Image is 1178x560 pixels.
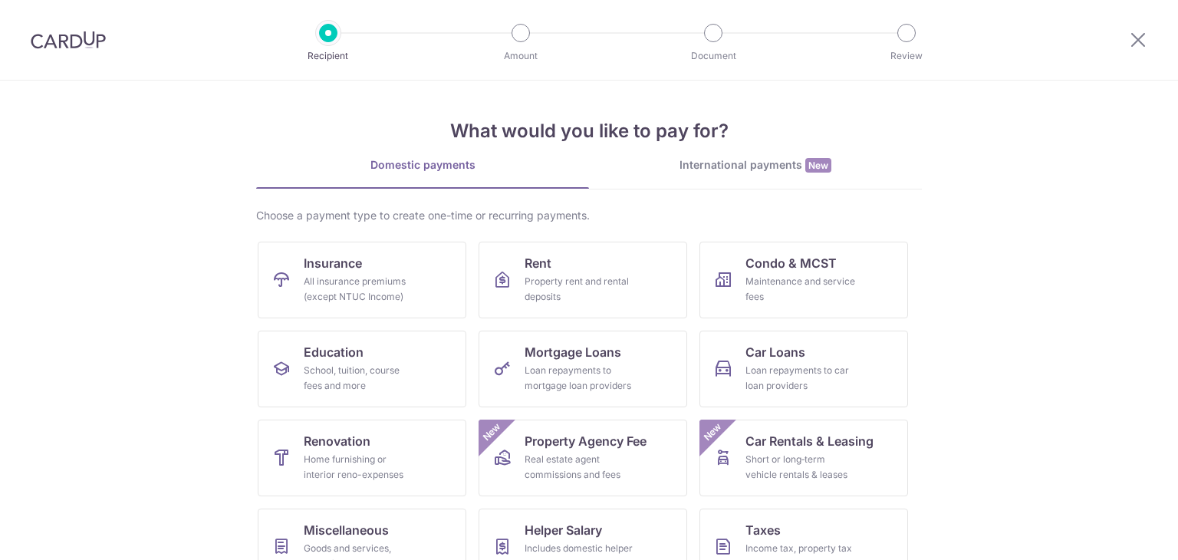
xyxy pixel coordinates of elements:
[525,274,635,305] div: Property rent and rental deposits
[525,432,647,450] span: Property Agency Fee
[479,420,687,496] a: Property Agency FeeReal estate agent commissions and feesNew
[525,254,551,272] span: Rent
[525,363,635,394] div: Loan repayments to mortgage loan providers
[525,343,621,361] span: Mortgage Loans
[479,331,687,407] a: Mortgage LoansLoan repayments to mortgage loan providers
[745,254,837,272] span: Condo & MCST
[850,48,963,64] p: Review
[258,242,466,318] a: InsuranceAll insurance premiums (except NTUC Income)
[271,48,385,64] p: Recipient
[745,521,781,539] span: Taxes
[805,158,831,173] span: New
[699,420,908,496] a: Car Rentals & LeasingShort or long‑term vehicle rentals & leasesNew
[464,48,577,64] p: Amount
[304,521,389,539] span: Miscellaneous
[304,432,370,450] span: Renovation
[745,452,856,483] div: Short or long‑term vehicle rentals & leases
[699,331,908,407] a: Car LoansLoan repayments to car loan providers
[256,117,922,145] h4: What would you like to pay for?
[304,363,414,394] div: School, tuition, course fees and more
[258,420,466,496] a: RenovationHome furnishing or interior reno-expenses
[31,31,106,49] img: CardUp
[304,452,414,483] div: Home furnishing or interior reno-expenses
[304,254,362,272] span: Insurance
[699,242,908,318] a: Condo & MCSTMaintenance and service fees
[656,48,770,64] p: Document
[256,157,589,173] div: Domestic payments
[745,432,874,450] span: Car Rentals & Leasing
[525,452,635,483] div: Real estate agent commissions and fees
[745,343,805,361] span: Car Loans
[700,420,726,445] span: New
[479,420,505,445] span: New
[479,242,687,318] a: RentProperty rent and rental deposits
[256,208,922,223] div: Choose a payment type to create one-time or recurring payments.
[589,157,922,173] div: International payments
[745,363,856,394] div: Loan repayments to car loan providers
[1080,514,1163,552] iframe: Opens a widget where you can find more information
[304,274,414,305] div: All insurance premiums (except NTUC Income)
[258,331,466,407] a: EducationSchool, tuition, course fees and more
[525,521,602,539] span: Helper Salary
[745,274,856,305] div: Maintenance and service fees
[304,343,364,361] span: Education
